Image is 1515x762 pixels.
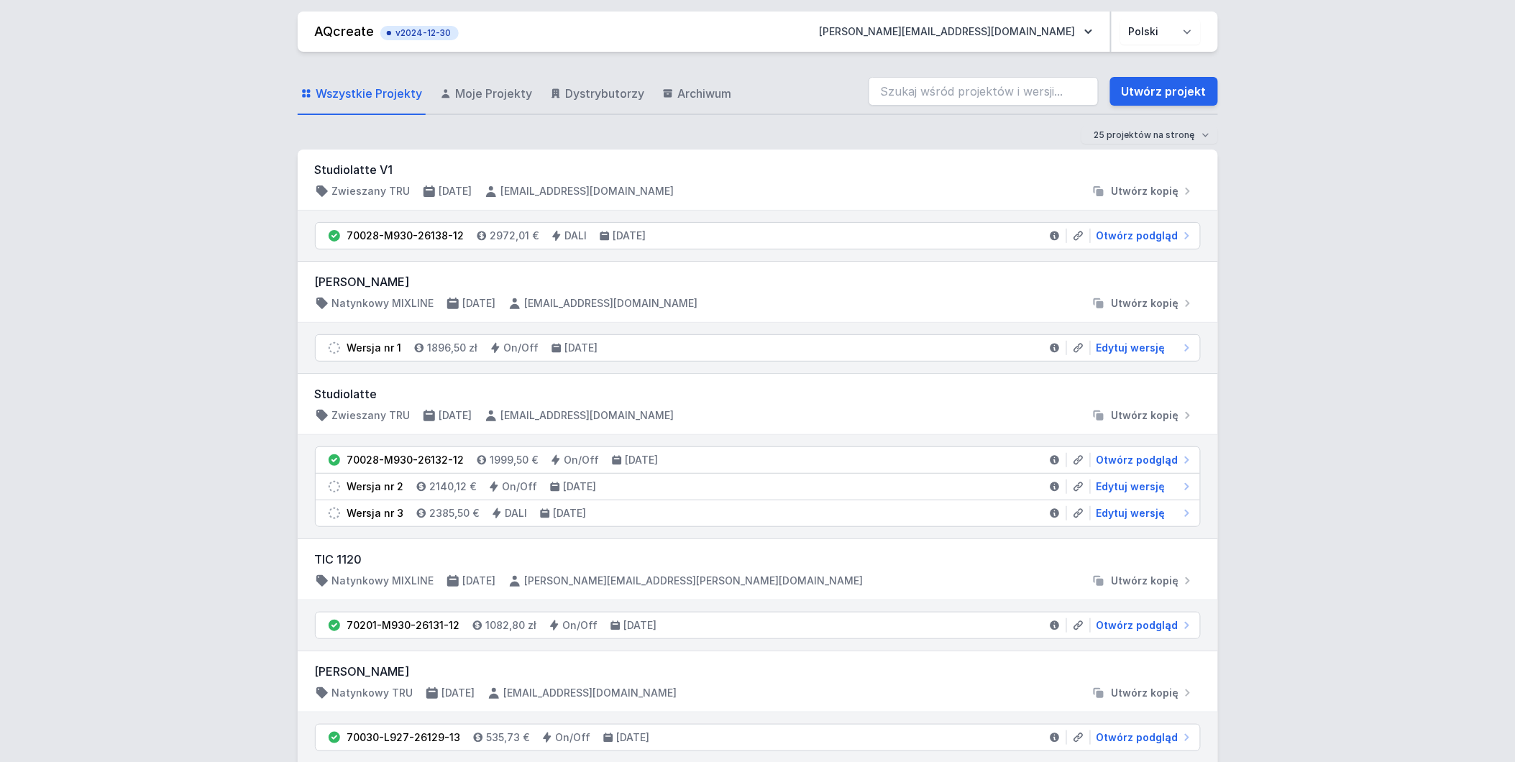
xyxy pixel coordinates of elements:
[617,730,650,745] h4: [DATE]
[547,73,648,115] a: Dystrybutorzy
[463,574,496,588] h4: [DATE]
[439,184,472,198] h4: [DATE]
[347,453,464,467] div: 70028-M930-26132-12
[315,273,1201,290] h3: [PERSON_NAME]
[1112,686,1179,700] span: Utwórz kopię
[486,618,537,633] h4: 1082,80 zł
[315,385,1201,403] h3: Studiolatte
[678,85,732,102] span: Archiwum
[501,408,674,423] h4: [EMAIL_ADDRESS][DOMAIN_NAME]
[554,506,587,520] h4: [DATE]
[456,85,533,102] span: Moje Projekty
[490,229,539,243] h4: 2972,01 €
[503,479,538,494] h4: On/Off
[808,19,1104,45] button: [PERSON_NAME][EMAIL_ADDRESS][DOMAIN_NAME]
[1091,479,1194,494] a: Edytuj wersję
[380,23,459,40] button: v2024-12-30
[626,453,659,467] h4: [DATE]
[439,408,472,423] h4: [DATE]
[327,479,342,494] img: draft.svg
[315,24,375,39] a: AQcreate
[327,506,342,520] img: draft.svg
[490,453,539,467] h4: 1999,50 €
[1112,184,1179,198] span: Utwórz kopię
[565,229,587,243] h4: DALI
[428,341,478,355] h4: 1896,50 zł
[1097,479,1166,494] span: Edytuj wersję
[430,506,480,520] h4: 2385,50 €
[1086,686,1201,700] button: Utwórz kopię
[347,730,461,745] div: 70030-L927-26129-13
[565,341,598,355] h4: [DATE]
[869,77,1099,106] input: Szukaj wśród projektów i wersji...
[504,341,539,355] h4: On/Off
[332,686,413,700] h4: Natynkowy TRU
[1097,506,1166,520] span: Edytuj wersję
[1086,408,1201,423] button: Utwórz kopię
[1091,229,1194,243] a: Otwórz podgląd
[1097,730,1178,745] span: Otwórz podgląd
[1112,296,1179,311] span: Utwórz kopię
[504,686,677,700] h4: [EMAIL_ADDRESS][DOMAIN_NAME]
[1110,77,1218,106] a: Utwórz projekt
[315,663,1201,680] h3: [PERSON_NAME]
[430,479,477,494] h4: 2140,12 €
[347,229,464,243] div: 70028-M930-26138-12
[525,296,698,311] h4: [EMAIL_ADDRESS][DOMAIN_NAME]
[347,341,402,355] div: Wersja nr 1
[1091,730,1194,745] a: Otwórz podgląd
[1086,184,1201,198] button: Utwórz kopię
[332,184,411,198] h4: Zwieszany TRU
[1086,296,1201,311] button: Utwórz kopię
[347,618,460,633] div: 70201-M930-26131-12
[298,73,426,115] a: Wszystkie Projekty
[1120,19,1201,45] select: Wybierz język
[1091,506,1194,520] a: Edytuj wersję
[501,184,674,198] h4: [EMAIL_ADDRESS][DOMAIN_NAME]
[388,27,452,39] span: v2024-12-30
[564,453,600,467] h4: On/Off
[1097,453,1178,467] span: Otwórz podgląd
[563,618,598,633] h4: On/Off
[1097,341,1166,355] span: Edytuj wersję
[1091,618,1194,633] a: Otwórz podgląd
[316,85,423,102] span: Wszystkie Projekty
[1091,453,1194,467] a: Otwórz podgląd
[1112,574,1179,588] span: Utwórz kopię
[487,730,530,745] h4: 535,73 €
[315,551,1201,568] h3: TIC 1120
[347,506,404,520] div: Wersja nr 3
[566,85,645,102] span: Dystrybutorzy
[556,730,591,745] h4: On/Off
[525,574,864,588] h4: [PERSON_NAME][EMAIL_ADDRESS][PERSON_NAME][DOMAIN_NAME]
[327,341,342,355] img: draft.svg
[437,73,536,115] a: Moje Projekty
[332,574,434,588] h4: Natynkowy MIXLINE
[1086,574,1201,588] button: Utwórz kopię
[505,506,528,520] h4: DALI
[315,161,1201,178] h3: Studiolatte V1
[659,73,735,115] a: Archiwum
[332,408,411,423] h4: Zwieszany TRU
[347,479,404,494] div: Wersja nr 2
[624,618,657,633] h4: [DATE]
[442,686,475,700] h4: [DATE]
[564,479,597,494] h4: [DATE]
[1097,229,1178,243] span: Otwórz podgląd
[1091,341,1194,355] a: Edytuj wersję
[332,296,434,311] h4: Natynkowy MIXLINE
[613,229,646,243] h4: [DATE]
[1112,408,1179,423] span: Utwórz kopię
[463,296,496,311] h4: [DATE]
[1097,618,1178,633] span: Otwórz podgląd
